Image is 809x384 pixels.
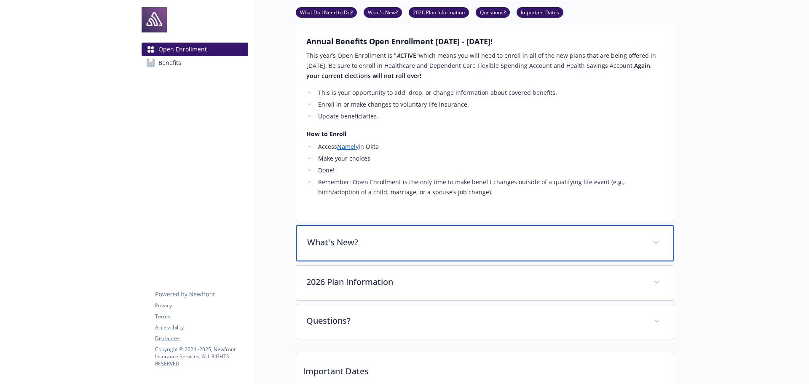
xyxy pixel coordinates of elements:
a: 2026 Plan Information [409,8,469,16]
a: Privacy [155,302,248,309]
li: Update beneficiaries. [316,111,664,121]
p: Questions? [306,314,643,327]
span: Benefits [158,56,181,70]
strong: Annual Benefits Open Enrollment [DATE] - [DATE]! [306,36,493,46]
a: Namely [337,142,359,150]
a: Important Dates [517,8,563,16]
div: What's New? [296,225,674,261]
div: Questions? [296,304,674,339]
p: This year’s Open Enrollment is " which means you will need to enroll in all of the new plans that... [306,51,664,81]
span: Open Enrollment [158,43,207,56]
a: Benefits [142,56,248,70]
a: What Do I Need to Do? [296,8,357,16]
strong: How to Enroll [306,130,346,138]
strong: CTIVE" [396,51,419,59]
div: What Do I Need to Do? [296,29,674,221]
li: This is your opportunity to add, drop, or change information about covered benefits. [316,88,664,98]
li: Enroll in or make changes to voluntary life insurance. [316,99,664,110]
a: Open Enrollment [142,43,248,56]
a: What's New? [364,8,402,16]
p: What's New? [307,236,643,249]
em: A [396,51,400,59]
li: Access in Okta [316,142,664,152]
a: Terms [155,313,248,320]
a: Disclaimer [155,335,248,342]
a: Accessibility [155,324,248,331]
p: Copyright © 2024 - 2025 , Newfront Insurance Services, ALL RIGHTS RESERVED [155,346,248,367]
li: Make your choices [316,153,664,164]
li: Remember: Open Enrollment is the only time to make benefit changes outside of a qualifying life e... [316,177,664,197]
div: 2026 Plan Information [296,266,674,300]
li: Done! [316,165,664,175]
a: Questions? [476,8,510,16]
p: 2026 Plan Information [306,276,643,288]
